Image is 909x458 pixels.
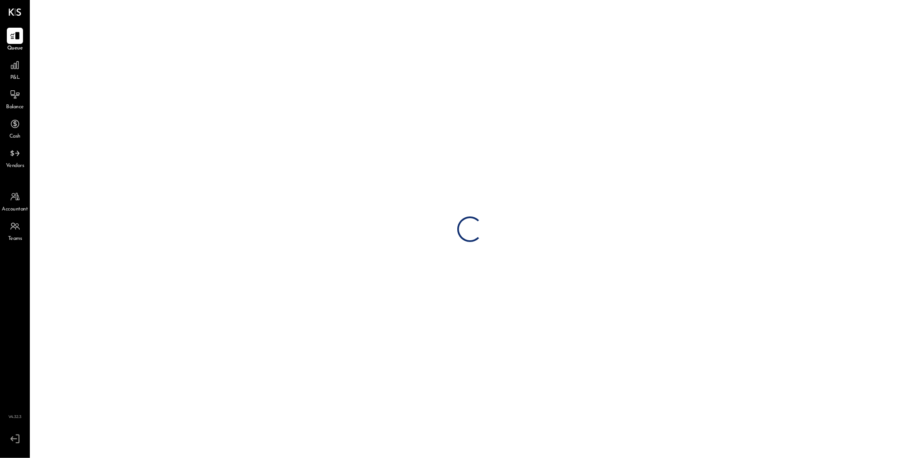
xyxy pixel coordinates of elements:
[10,74,20,82] span: P&L
[7,45,23,52] span: Queue
[9,133,20,141] span: Cash
[0,116,29,141] a: Cash
[0,189,29,213] a: Accountant
[0,57,29,82] a: P&L
[6,162,24,170] span: Vendors
[2,206,28,213] span: Accountant
[0,28,29,52] a: Queue
[0,218,29,243] a: Teams
[0,145,29,170] a: Vendors
[6,104,24,111] span: Balance
[8,235,22,243] span: Teams
[0,86,29,111] a: Balance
